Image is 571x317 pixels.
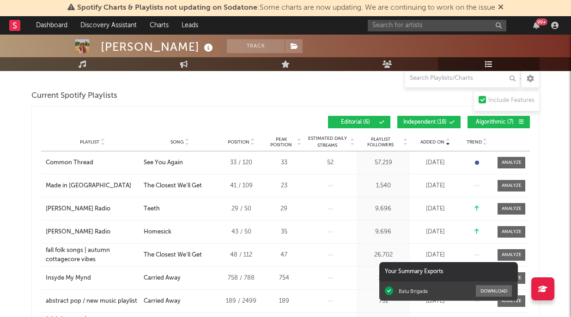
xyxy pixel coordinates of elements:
[228,139,249,145] span: Position
[488,95,535,106] div: Include Features
[46,158,139,167] a: Common Thread
[143,16,175,35] a: Charts
[77,4,257,12] span: Spotify Charts & Playlists not updating on Sodatone
[46,274,91,283] div: Insyde My Mynd
[420,139,444,145] span: Added On
[46,181,139,191] a: Made in [GEOGRAPHIC_DATA]
[220,251,262,260] div: 48 / 112
[46,227,110,237] div: [PERSON_NAME] Radio
[220,181,262,191] div: 41 / 109
[403,120,447,125] span: Independent ( 18 )
[397,116,461,128] button: Independent(18)
[30,16,74,35] a: Dashboard
[46,204,110,214] div: [PERSON_NAME] Radio
[220,297,262,306] div: 189 / 2499
[412,227,458,237] div: [DATE]
[474,120,516,125] span: Algorithmic ( 7 )
[46,227,139,237] a: [PERSON_NAME] Radio
[220,227,262,237] div: 43 / 50
[359,158,407,167] div: 57,219
[46,297,137,306] div: abstract pop / new music playlist
[359,227,407,237] div: 9,696
[412,181,458,191] div: [DATE]
[359,251,407,260] div: 26,702
[359,181,407,191] div: 1,540
[368,20,506,31] input: Search for artists
[267,297,301,306] div: 189
[74,16,143,35] a: Discovery Assistant
[334,120,377,125] span: Editorial ( 6 )
[144,274,181,283] div: Carried Away
[412,204,458,214] div: [DATE]
[412,251,458,260] div: [DATE]
[412,297,458,306] div: [DATE]
[31,90,117,102] span: Current Spotify Playlists
[144,181,202,191] div: The Closest We'll Get
[46,274,139,283] a: Insyde My Mynd
[144,204,160,214] div: Teeth
[101,39,215,54] div: [PERSON_NAME]
[267,274,301,283] div: 754
[144,297,181,306] div: Carried Away
[144,251,202,260] div: The Closest We'll Get
[80,139,99,145] span: Playlist
[46,204,139,214] a: [PERSON_NAME] Radio
[144,227,171,237] div: Homesick
[170,139,184,145] span: Song
[144,158,183,167] div: See You Again
[46,246,139,264] a: fall folk songs | autumn cottagecore vibes
[46,297,139,306] a: abstract pop / new music playlist
[46,181,131,191] div: Made in [GEOGRAPHIC_DATA]
[220,158,262,167] div: 33 / 120
[359,204,407,214] div: 9,696
[267,137,296,148] span: Peak Position
[498,4,504,12] span: Dismiss
[359,137,402,148] span: Playlist Followers
[412,158,458,167] div: [DATE]
[405,69,520,88] input: Search Playlists/Charts
[267,181,301,191] div: 23
[267,158,301,167] div: 33
[77,4,495,12] span: : Some charts are now updating. We are continuing to work on the issue
[267,227,301,237] div: 35
[267,204,301,214] div: 29
[399,288,428,294] div: Balu Brigada
[306,158,354,167] div: 52
[227,39,285,53] button: Track
[220,274,262,283] div: 758 / 788
[306,135,349,149] span: Estimated Daily Streams
[220,204,262,214] div: 29 / 50
[467,139,482,145] span: Trend
[359,274,407,283] div: 150
[468,116,530,128] button: Algorithmic(7)
[359,297,407,306] div: 731
[476,285,512,297] button: Download
[328,116,390,128] button: Editorial(6)
[267,251,301,260] div: 47
[536,18,547,25] div: 99 +
[379,262,518,281] div: Your Summary Exports
[533,22,540,29] button: 99+
[175,16,205,35] a: Leads
[46,158,93,167] div: Common Thread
